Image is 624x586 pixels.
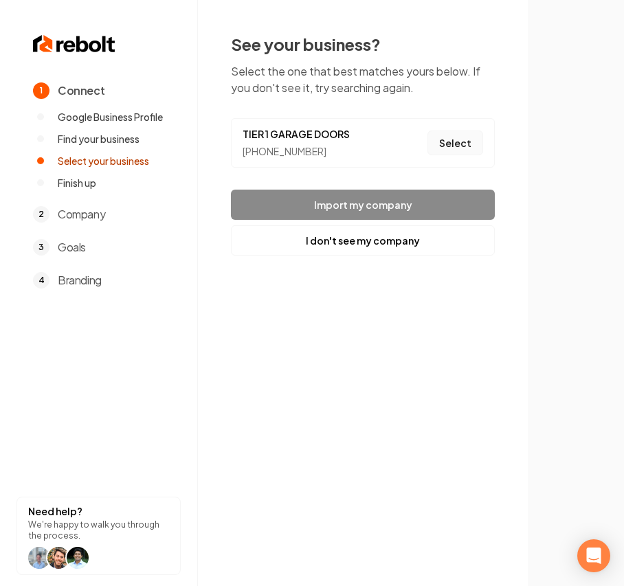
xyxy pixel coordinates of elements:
[58,206,105,223] span: Company
[231,33,495,55] h2: See your business?
[67,547,89,569] img: help icon arwin
[58,110,163,124] span: Google Business Profile
[243,127,350,142] a: TIER 1 GARAGE DOORS
[33,239,49,256] span: 3
[33,82,49,99] span: 1
[58,132,140,146] span: Find your business
[231,63,495,96] p: Select the one that best matches yours below. If you don't see it, try searching again.
[28,547,50,569] img: help icon Will
[58,154,149,168] span: Select your business
[427,131,483,155] button: Select
[47,547,69,569] img: help icon Will
[577,539,610,572] div: Open Intercom Messenger
[33,33,115,55] img: Rebolt Logo
[33,272,49,289] span: 4
[33,206,49,223] span: 2
[231,225,495,256] button: I don't see my company
[28,505,82,517] strong: Need help?
[16,497,181,575] button: Need help?We're happy to walk you through the process.help icon Willhelp icon Willhelp icon arwin
[58,239,86,256] span: Goals
[58,82,104,99] span: Connect
[28,519,169,541] p: We're happy to walk you through the process.
[58,272,102,289] span: Branding
[243,144,350,159] div: [PHONE_NUMBER]
[58,176,96,190] span: Finish up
